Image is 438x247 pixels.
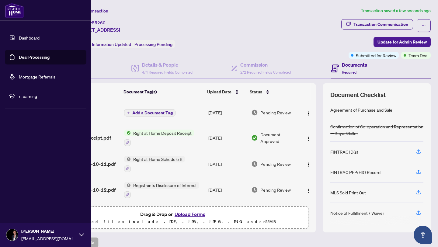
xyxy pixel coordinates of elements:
span: Right at Home Deposit Receipt [131,130,194,136]
img: Status Icon [124,156,131,162]
span: Add a Document Tag [132,111,173,115]
img: Status Icon [124,182,131,189]
span: Team Deal [408,52,428,59]
span: Drag & Drop orUpload FormsSupported files include .PDF, .JPG, .JPEG, .PNG under25MB [39,207,308,229]
span: ellipsis [422,23,426,28]
th: Upload Date [205,83,247,100]
span: Pending Review [260,161,291,167]
div: Transaction Communication [353,19,408,29]
img: Logo [306,162,311,167]
img: Status Icon [124,130,131,136]
span: View Transaction [76,8,108,14]
span: [PERSON_NAME] [21,228,76,235]
td: [DATE] [206,125,249,151]
a: Dashboard [19,35,40,40]
div: Agreement of Purchase and Sale [330,106,392,113]
td: [DATE] [206,203,249,229]
div: Notice of Fulfillment / Waiver [330,210,384,216]
span: Pending Review [260,186,291,193]
button: Logo [304,108,313,117]
img: Logo [306,188,311,193]
div: FINTRAC ID(s) [330,148,358,155]
button: Status IconRight at Home Deposit Receipt [124,130,194,146]
span: Pending Review [260,109,291,116]
img: Logo [306,111,311,116]
a: Deal Processing [19,54,50,60]
div: FINTRAC PEP/HIO Record [330,169,381,176]
button: Add a Document Tag [124,109,176,117]
td: [DATE] [206,151,249,177]
button: Transaction Communication [341,19,413,30]
span: Right at Home Schedule B [131,156,185,162]
img: logo [5,3,24,18]
span: Required [342,70,356,75]
span: 55260 [92,20,106,26]
span: Status [250,89,262,95]
span: 2/2 Required Fields Completed [240,70,291,75]
h4: Details & People [142,61,193,68]
span: 4/4 Required Fields Completed [142,70,193,75]
span: [EMAIL_ADDRESS][DOMAIN_NAME] [21,235,76,242]
button: Upload Forms [173,210,207,218]
span: [STREET_ADDRESS] [75,26,120,33]
div: Status: [75,40,175,48]
span: rLearning [19,93,82,99]
th: Status [247,83,299,100]
span: Drag & Drop or [140,210,207,218]
span: plus [127,111,130,114]
img: Profile Icon [6,229,18,241]
img: Document Status [251,161,258,167]
button: Open asap [414,226,432,244]
p: Supported files include .PDF, .JPG, .JPEG, .PNG under 25 MB [43,218,304,225]
span: Submitted for Review [356,52,396,59]
img: Document Status [251,134,258,141]
td: [DATE] [206,100,249,125]
span: Update for Admin Review [377,37,427,47]
span: Upload Date [207,89,231,95]
h4: Commission [240,61,291,68]
button: Logo [304,159,313,169]
div: Confirmation of Co-operation and Representation—Buyer/Seller [330,123,423,137]
span: Document Checklist [330,91,386,99]
button: Logo [304,133,313,143]
h4: Documents [342,61,367,68]
a: Mortgage Referrals [19,74,55,79]
span: Document Approved [260,131,298,144]
button: Status IconRegistrants Disclosure of Interest [124,182,199,198]
div: MLS Sold Print Out [330,189,366,196]
img: Logo [306,136,311,141]
span: Registrants Disclosure of Interest [131,182,199,189]
button: Status IconRight at Home Schedule B [124,156,185,172]
img: Document Status [251,186,258,193]
button: Update for Admin Review [374,37,431,47]
img: Document Status [251,109,258,116]
th: Document Tag(s) [121,83,205,100]
article: Transaction saved a few seconds ago [361,7,431,14]
span: Information Updated - Processing Pending [92,42,172,47]
td: [DATE] [206,177,249,203]
button: Logo [304,185,313,195]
